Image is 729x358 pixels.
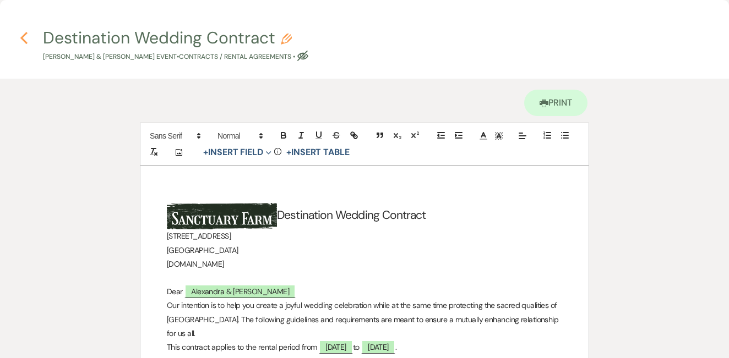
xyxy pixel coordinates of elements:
p: [PERSON_NAME] & [PERSON_NAME] Event • Contracts / Rental Agreements • [43,52,308,62]
h2: Destination Wedding Contract [167,203,562,229]
span: Header Formats [213,129,266,142]
span: + [286,148,291,157]
p: Our intention is to help you create a joyful wedding celebration while at the same time protectin... [167,299,562,340]
span: + [203,148,208,157]
button: Insert Field [199,146,275,159]
img: SanctuaryFarm-Logo-RGB-_DarkGreen.png [167,203,277,229]
p: [GEOGRAPHIC_DATA] [167,244,562,257]
span: [DATE] [361,340,395,354]
button: +Insert Table [282,146,353,159]
span: Text Background Color [491,129,507,142]
span: Alignment [515,129,530,142]
p: [STREET_ADDRESS] [167,229,562,243]
button: Destination Wedding Contract[PERSON_NAME] & [PERSON_NAME] Event•Contracts / Rental Agreements • [43,30,308,62]
p: This contract applies to the rental period from to . [167,340,562,354]
span: Text Color [476,129,491,142]
span: Alexandra & [PERSON_NAME] [184,284,296,298]
p: Dear [167,285,562,299]
p: [DOMAIN_NAME] [167,257,562,271]
span: [DATE] [319,340,353,354]
a: Print [524,90,587,116]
